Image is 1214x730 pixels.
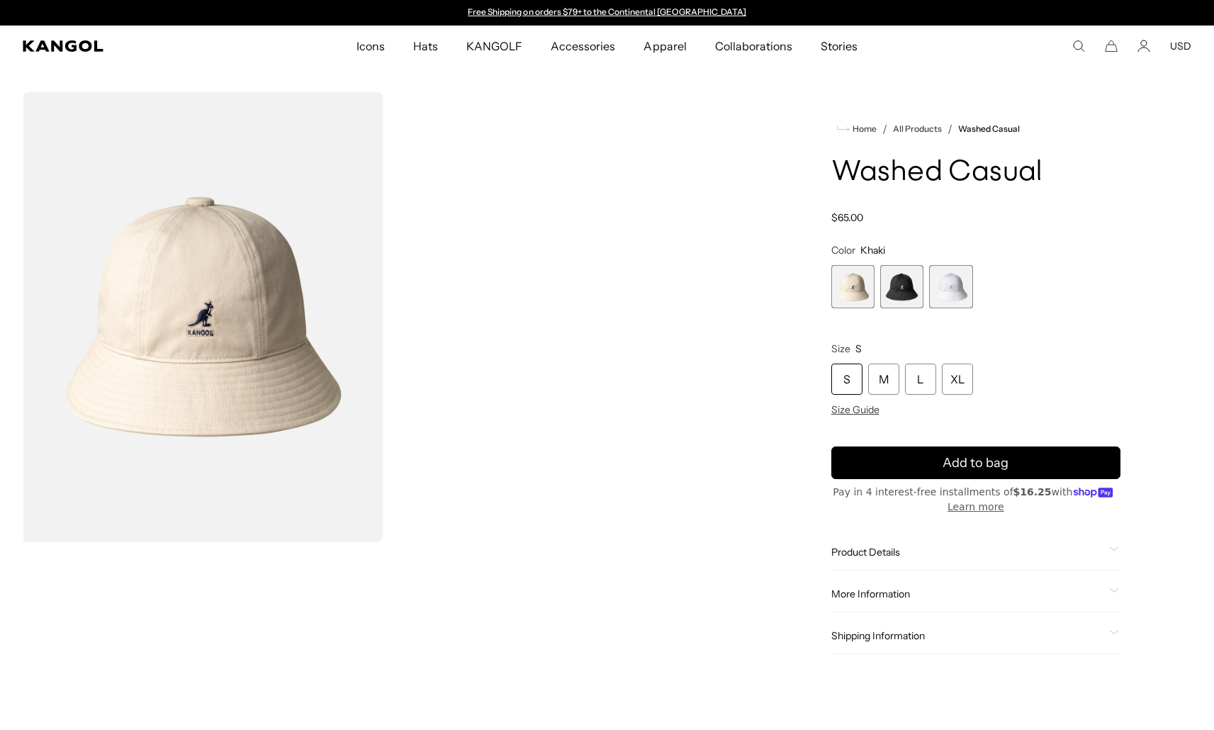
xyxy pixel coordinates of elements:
span: Stories [821,26,858,67]
summary: Search here [1072,40,1085,52]
a: Icons [342,26,399,67]
div: 1 of 3 [831,265,875,308]
div: Announcement [461,7,753,18]
span: Product Details [831,546,1103,558]
span: Size [831,342,850,355]
div: M [868,364,899,395]
a: Accessories [536,26,629,67]
label: White [929,265,972,308]
a: All Products [893,124,942,134]
span: Khaki [860,244,885,257]
span: KANGOLF [466,26,522,67]
a: Free Shipping on orders $79+ to the Continental [GEOGRAPHIC_DATA] [468,6,746,17]
img: color-khaki [23,92,383,542]
div: S [831,364,862,395]
span: More Information [831,588,1103,600]
a: Stories [806,26,872,67]
a: Collaborations [701,26,806,67]
a: Hats [399,26,452,67]
span: Icons [356,26,385,67]
a: Washed Casual [958,124,1020,134]
a: Kangol [23,40,235,52]
div: 1 of 2 [461,7,753,18]
button: Add to bag [831,447,1120,479]
span: $65.00 [831,211,863,224]
slideshow-component: Announcement bar [461,7,753,18]
span: Home [850,124,877,134]
span: Color [831,244,855,257]
span: Apparel [643,26,686,67]
li: / [942,120,952,137]
div: XL [942,364,973,395]
div: 2 of 3 [880,265,923,308]
span: Collaborations [715,26,792,67]
span: Accessories [551,26,615,67]
label: Khaki [831,265,875,308]
span: Shipping Information [831,629,1103,642]
h1: Washed Casual [831,157,1120,189]
a: KANGOLF [452,26,536,67]
span: Hats [413,26,438,67]
product-gallery: Gallery Viewer [23,92,749,542]
a: Home [837,123,877,135]
a: Apparel [629,26,700,67]
div: 3 of 3 [929,265,972,308]
span: Size Guide [831,403,879,416]
a: Account [1137,40,1150,52]
label: Black [880,265,923,308]
span: Add to bag [943,454,1008,473]
nav: breadcrumbs [831,120,1120,137]
div: L [905,364,936,395]
li: / [877,120,887,137]
button: Cart [1105,40,1118,52]
span: S [855,342,862,355]
button: USD [1170,40,1191,52]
